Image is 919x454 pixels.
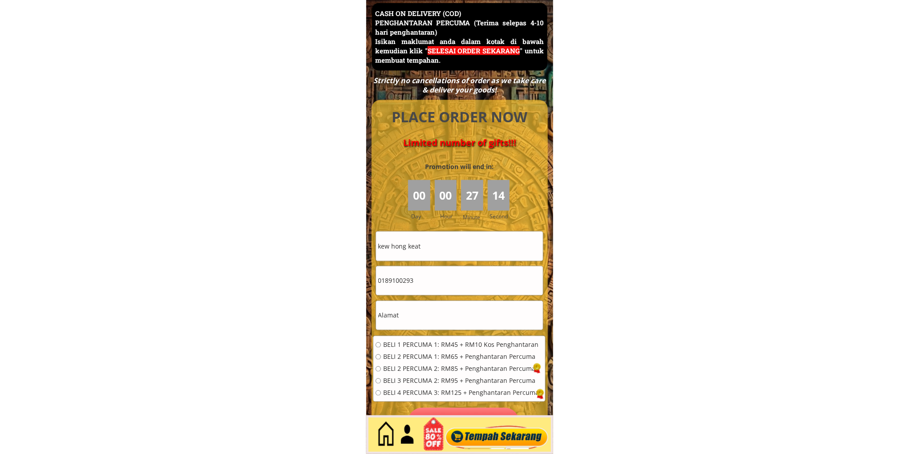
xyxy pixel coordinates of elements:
[383,366,539,372] span: BELI 2 PERCUMA 2: RM85 + Penghantaran Percuma
[376,301,543,330] input: Alamat
[375,9,544,65] h3: CASH ON DELIVERY (COD) PENGHANTARAN PERCUMA (Terima selepas 4-10 hari penghantaran) Isikan maklum...
[382,107,538,127] h4: PLACE ORDER NOW
[383,354,539,360] span: BELI 2 PERCUMA 1: RM65 + Penghantaran Percuma
[376,232,543,261] input: Nama
[408,408,519,438] p: Pesan sekarang
[463,213,482,221] h3: Minute
[409,162,510,172] h3: Promotion will end in:
[383,378,539,384] span: BELI 3 PERCUMA 2: RM95 + Penghantaran Percuma
[383,390,539,396] span: BELI 4 PERCUMA 3: RM125 + Penghantaran Percuma
[370,76,548,95] div: Strictly no cancellations of order as we take care & deliver your goods!
[382,137,538,148] h4: Limited number of gifts!!!
[440,212,459,221] h3: Hour
[428,46,520,55] span: SELESAI ORDER SEKARANG
[490,212,512,221] h3: Second
[411,212,433,221] h3: Day
[383,342,539,348] span: BELI 1 PERCUMA 1: RM45 + RM10 Kos Penghantaran
[376,266,543,295] input: Telefon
